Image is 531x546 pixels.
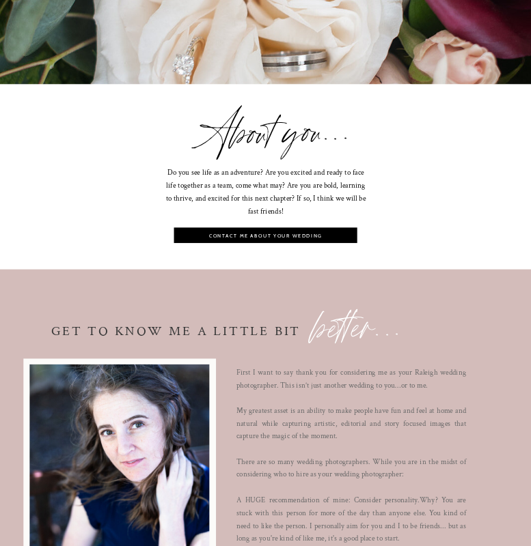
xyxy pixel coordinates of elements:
a: contact me about your wedding [176,233,355,241]
a: About you... [150,103,400,167]
p: Do you see life as an adventure? Are you excited and ready to face life together as a team, come ... [164,167,367,214]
